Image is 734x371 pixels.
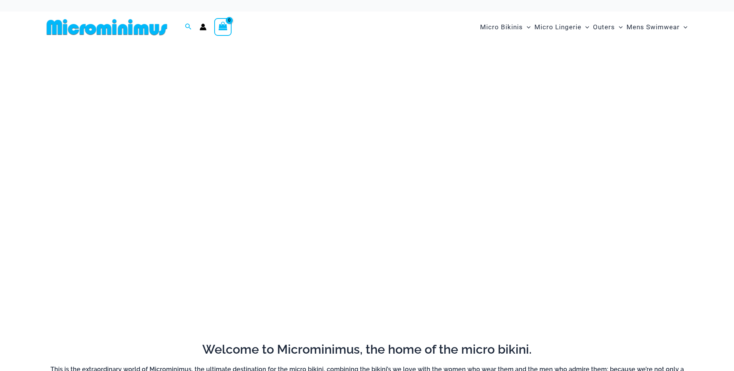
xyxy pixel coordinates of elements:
a: Micro LingerieMenu ToggleMenu Toggle [532,15,591,39]
span: Outers [593,17,615,37]
a: Search icon link [185,22,192,32]
a: Mens SwimwearMenu ToggleMenu Toggle [625,15,689,39]
span: Mens Swimwear [627,17,680,37]
span: Menu Toggle [523,17,531,37]
span: Menu Toggle [615,17,623,37]
span: Menu Toggle [581,17,589,37]
span: Micro Bikinis [480,17,523,37]
img: MM SHOP LOGO FLAT [44,18,170,36]
a: View Shopping Cart, empty [214,18,232,36]
a: Account icon link [200,24,207,30]
span: Menu Toggle [680,17,687,37]
nav: Site Navigation [477,14,691,40]
span: Micro Lingerie [534,17,581,37]
h2: Welcome to Microminimus, the home of the micro bikini. [44,341,691,358]
a: Micro BikinisMenu ToggleMenu Toggle [478,15,532,39]
a: OutersMenu ToggleMenu Toggle [591,15,625,39]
